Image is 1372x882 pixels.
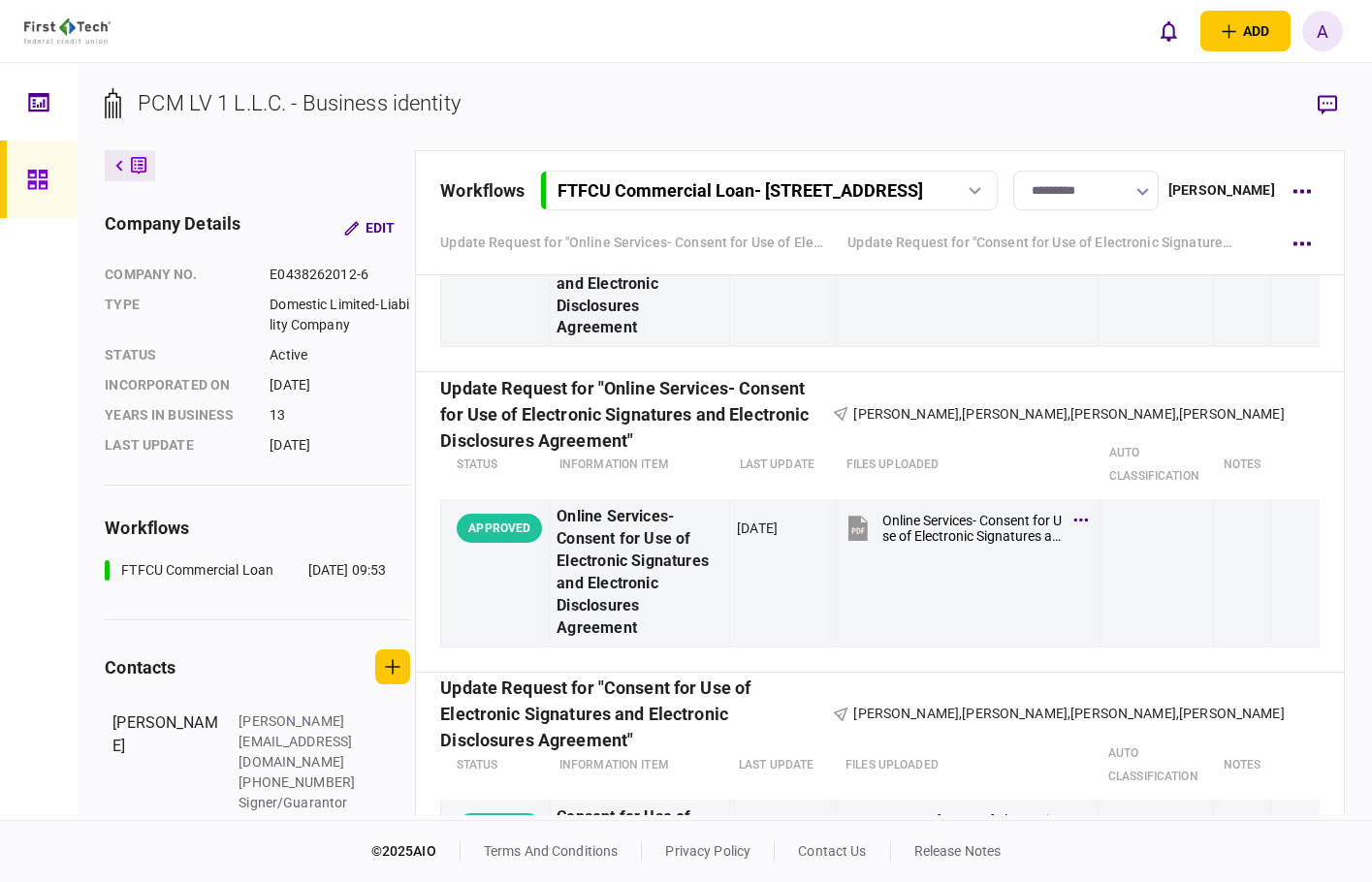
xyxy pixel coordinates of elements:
div: Consent for Use of Electronic Signatures and Electronic Disclosures Agreement [557,229,721,339]
span: [PERSON_NAME] [1179,406,1285,422]
a: privacy policy [665,843,750,859]
span: [PERSON_NAME] [853,406,959,422]
th: last update [730,431,837,499]
div: [DATE] [737,519,778,538]
div: workflows [105,515,410,541]
span: , [1176,406,1179,422]
a: Update Request for "Online Services- Consent for Use of Electronic Signatures and Electronic Disc... [440,233,828,253]
th: Files uploaded [837,431,1100,499]
span: [PERSON_NAME] [962,706,1068,721]
div: company details [105,210,240,245]
div: APPROVED [457,514,542,543]
button: Online Services- Consent for Use of Electronic Signatures and Electronic Disclosures Agreement.pdf [844,506,1082,550]
span: , [959,406,962,422]
div: Consent for Use of Electronic Signatures and Electronic Disclosures Agreement.pdf [882,812,1063,843]
button: open notifications list [1148,11,1189,51]
div: workflows [440,177,525,204]
div: [DATE] [270,435,410,456]
a: contact us [798,843,866,859]
span: [PERSON_NAME] [1070,406,1176,422]
div: company no. [105,265,250,285]
button: Edit [329,210,410,245]
a: terms and conditions [484,843,619,859]
div: [DATE] 09:53 [308,560,387,581]
div: contacts [105,654,175,680]
th: notes [1214,431,1271,499]
a: Update Request for "Consent for Use of Electronic Signatures and Electronic Disclosures Agreement" [847,233,1235,253]
div: incorporated on [105,375,250,395]
th: auto classification [1100,431,1213,499]
div: Domestic Limited-Liability Company [270,295,410,335]
div: Online Services- Consent for Use of Electronic Signatures and Electronic Disclosures Agreement [557,506,722,639]
div: [PERSON_NAME] [112,711,219,813]
button: open adding identity options [1200,11,1291,51]
span: [PERSON_NAME] [853,706,959,721]
span: , [959,706,962,721]
div: [DATE] [270,375,410,395]
span: , [1176,706,1179,721]
div: Update Request for "Online Services- Consent for Use of Electronic Signatures and Electronic Disc... [440,404,833,425]
th: Information item [550,431,730,499]
span: [PERSON_NAME] [1070,706,1176,721]
div: PCM LV 1 L.L.C. - Business identity [138,87,461,119]
div: status [105,345,250,365]
div: E0438262012-6 [270,265,410,285]
div: APPROVED [457,813,542,842]
th: Files uploaded [836,732,1099,800]
img: client company logo [24,18,111,44]
th: auto classification [1099,732,1214,800]
div: years in business [105,405,250,425]
th: last update [729,732,836,800]
div: FTFCU Commercial Loan [121,560,273,581]
span: , [1068,406,1070,422]
div: 13 [270,405,410,425]
th: status [441,732,550,800]
div: Signer/Guarantor [239,793,365,813]
span: , [1068,706,1070,721]
th: notes [1214,732,1271,800]
button: FTFCU Commercial Loan- [STREET_ADDRESS] [540,171,998,210]
div: FTFCU Commercial Loan - [STREET_ADDRESS] [558,180,923,201]
div: Update Request for "Consent for Use of Electronic Signatures and Electronic Disclosures Agreement" [440,704,833,724]
div: Type [105,295,250,335]
span: [PERSON_NAME] [962,406,1068,422]
button: Consent for Use of Electronic Signatures and Electronic Disclosures Agreement.pdf [844,806,1082,850]
div: last update [105,435,250,456]
th: status [441,431,550,499]
div: [PHONE_NUMBER] [239,772,365,793]
button: A [1302,11,1343,51]
a: release notes [914,843,1002,859]
div: [PERSON_NAME] [1168,180,1275,201]
th: Information item [550,732,729,800]
span: [PERSON_NAME] [1179,706,1285,721]
div: [PERSON_NAME][EMAIL_ADDRESS][DOMAIN_NAME] [239,711,365,772]
div: Online Services- Consent for Use of Electronic Signatures and Electronic Disclosures Agreement.pdf [882,513,1063,544]
div: © 2025 AIO [371,841,461,862]
a: FTFCU Commercial Loan[DATE] 09:53 [105,560,386,581]
div: Active [270,345,410,365]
